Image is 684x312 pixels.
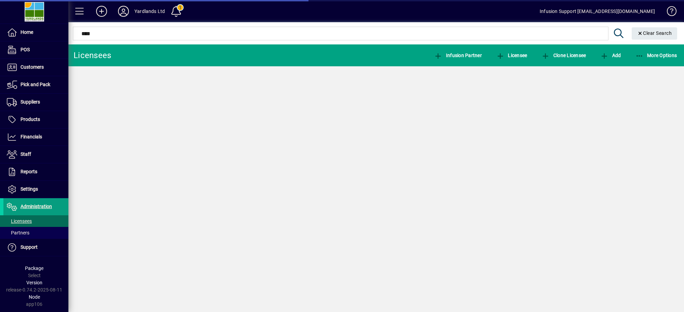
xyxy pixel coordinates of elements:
[21,204,52,209] span: Administration
[3,41,68,58] a: POS
[74,50,111,61] div: Licensees
[3,163,68,180] a: Reports
[598,49,622,62] button: Add
[495,49,529,62] button: Licensee
[3,128,68,146] a: Financials
[21,151,31,157] span: Staff
[3,94,68,111] a: Suppliers
[29,294,40,300] span: Node
[3,24,68,41] a: Home
[21,244,38,250] span: Support
[21,99,40,105] span: Suppliers
[3,181,68,198] a: Settings
[21,29,33,35] span: Home
[662,1,675,24] a: Knowledge Base
[3,239,68,256] a: Support
[21,82,50,87] span: Pick and Pack
[7,218,32,224] span: Licensees
[632,27,678,40] button: Clear
[3,59,68,76] a: Customers
[26,280,42,285] span: Version
[3,215,68,227] a: Licensees
[21,47,30,52] span: POS
[600,53,621,58] span: Add
[3,111,68,128] a: Products
[25,266,43,271] span: Package
[540,49,588,62] button: Clone Licensee
[634,49,679,62] button: More Options
[91,5,113,17] button: Add
[134,6,165,17] div: Yardlands Ltd
[21,117,40,122] span: Products
[540,6,655,17] div: Infusion Support [EMAIL_ADDRESS][DOMAIN_NAME]
[432,49,484,62] button: Infusion Partner
[113,5,134,17] button: Profile
[635,53,677,58] span: More Options
[637,30,672,36] span: Clear Search
[7,230,29,235] span: Partners
[3,227,68,239] a: Partners
[21,64,44,70] span: Customers
[3,76,68,93] a: Pick and Pack
[434,53,482,58] span: Infusion Partner
[21,134,42,139] span: Financials
[21,169,37,174] span: Reports
[541,53,586,58] span: Clone Licensee
[496,53,527,58] span: Licensee
[3,146,68,163] a: Staff
[21,186,38,192] span: Settings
